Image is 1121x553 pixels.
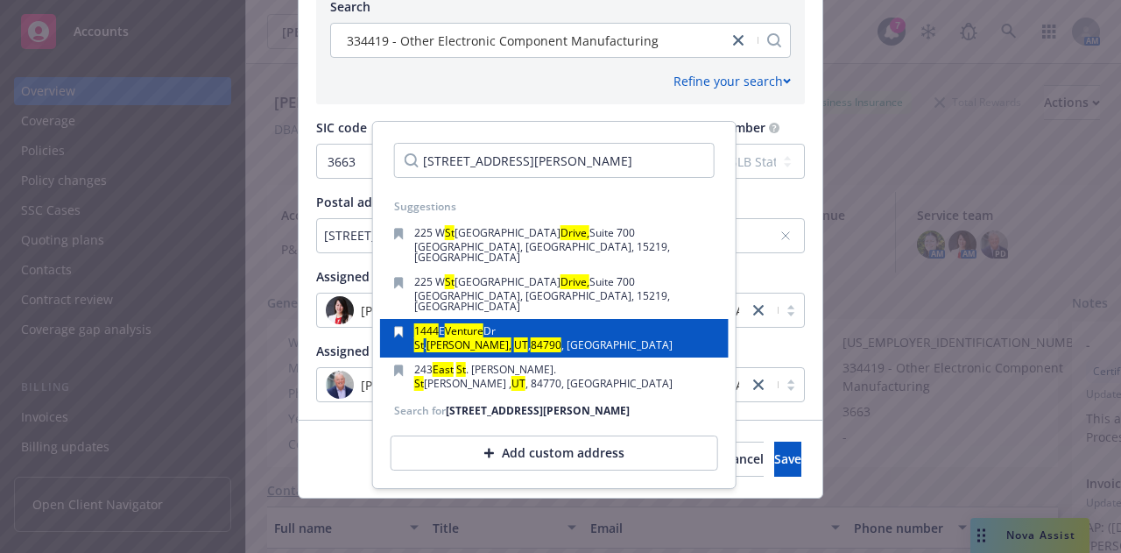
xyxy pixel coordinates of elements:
[326,296,354,324] img: photo
[316,343,435,359] span: Assigned producer*
[439,323,445,338] span: E
[361,301,871,320] span: [PERSON_NAME] ([PERSON_NAME][EMAIL_ADDRESS][PERSON_NAME][DOMAIN_NAME])
[455,274,560,289] span: [GEOGRAPHIC_DATA]
[774,450,801,467] span: Save
[424,376,511,391] span: [PERSON_NAME] ,
[414,225,445,240] span: 225 W
[326,371,354,399] img: photo
[414,274,445,289] span: 225 W
[483,323,496,338] span: Dr
[528,337,531,352] span: ,
[514,337,528,352] mark: UT
[724,450,764,467] span: Cancel
[748,300,769,321] a: close
[316,268,484,285] span: Assigned account manager*
[394,143,715,178] input: Search
[511,376,525,391] mark: UT
[414,337,424,352] mark: St
[525,376,673,391] span: , 84770, [GEOGRAPHIC_DATA]
[316,218,805,253] button: [STREET_ADDRESS]
[340,32,719,50] span: 334419 - Other Electronic Component Manufacturing
[748,374,769,395] a: close
[317,145,556,178] input: SIC Code
[774,442,801,477] button: Save
[361,376,871,394] span: [PERSON_NAME] ([PERSON_NAME][EMAIL_ADDRESS][PERSON_NAME][DOMAIN_NAME])
[446,403,630,418] div: [STREET_ADDRESS][PERSON_NAME]
[414,376,424,391] mark: St
[414,362,433,377] span: 243
[589,274,635,289] span: Suite 700
[394,403,630,418] div: Search for
[673,72,791,90] div: Refine your search
[445,274,455,289] mark: St
[316,194,405,210] span: Postal address
[424,337,427,352] span: .
[466,362,556,377] span: . [PERSON_NAME].
[561,337,673,352] span: , [GEOGRAPHIC_DATA]
[433,362,454,377] mark: East
[531,337,561,352] mark: 84790
[326,371,739,399] span: photo[PERSON_NAME] ([PERSON_NAME][EMAIL_ADDRESS][PERSON_NAME][DOMAIN_NAME])
[380,358,729,396] button: 243EastSt. [PERSON_NAME].St[PERSON_NAME] ,UT, 84770, [GEOGRAPHIC_DATA]
[414,239,670,265] span: [GEOGRAPHIC_DATA], [GEOGRAPHIC_DATA], 15219, [GEOGRAPHIC_DATA]
[394,199,715,214] div: Suggestions
[445,323,483,338] mark: Venture
[445,225,455,240] mark: St
[427,337,511,352] mark: [PERSON_NAME],
[560,225,589,240] mark: Drive,
[564,119,765,136] span: Contractors state license number
[589,225,635,240] span: Suite 700
[380,319,729,358] button: 1444EVentureDrSt.[PERSON_NAME],UT,84790, [GEOGRAPHIC_DATA]
[455,225,560,240] span: [GEOGRAPHIC_DATA]
[560,274,589,289] mark: Drive,
[456,362,466,377] mark: St
[380,221,729,270] button: 225 WSt[GEOGRAPHIC_DATA]Drive,Suite 700[GEOGRAPHIC_DATA], [GEOGRAPHIC_DATA], 15219, [GEOGRAPHIC_D...
[324,226,779,245] div: [STREET_ADDRESS]
[414,323,439,338] mark: 1444
[414,288,670,314] span: [GEOGRAPHIC_DATA], [GEOGRAPHIC_DATA], 15219, [GEOGRAPHIC_DATA]
[347,32,659,50] span: 334419 - Other Electronic Component Manufacturing
[326,296,739,324] span: photo[PERSON_NAME] ([PERSON_NAME][EMAIL_ADDRESS][PERSON_NAME][DOMAIN_NAME])
[316,119,367,136] span: SIC code
[724,442,764,477] button: Cancel
[391,436,718,471] button: Add custom address
[728,30,749,51] a: close
[380,270,729,319] button: 225 WSt[GEOGRAPHIC_DATA]Drive,Suite 700[GEOGRAPHIC_DATA], [GEOGRAPHIC_DATA], 15219, [GEOGRAPHIC_D...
